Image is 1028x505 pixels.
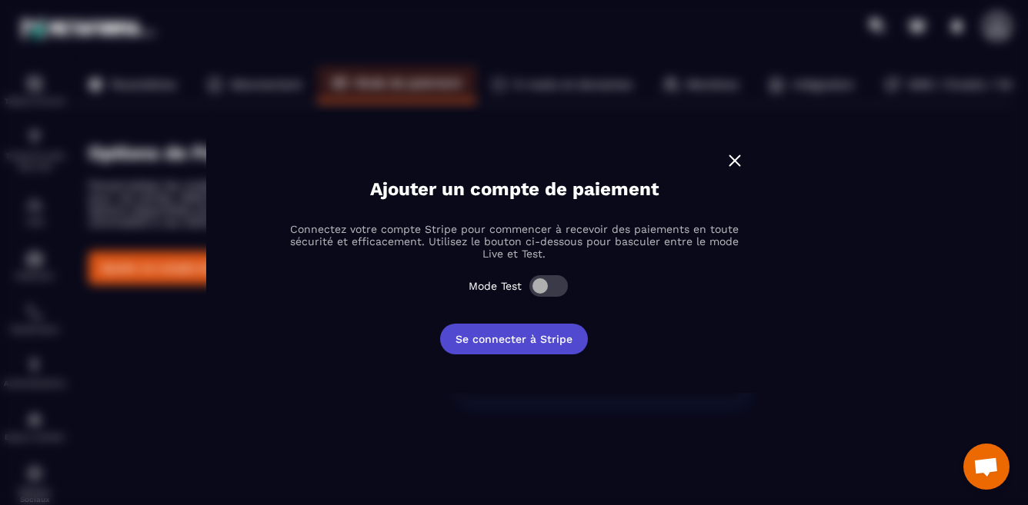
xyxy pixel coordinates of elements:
button: Se connecter à Stripe [440,324,588,354]
img: close-w.0bb75850.svg [725,151,745,171]
label: Mode Test [469,280,522,292]
div: Ouvrir le chat [963,444,1010,490]
p: Ajouter un compte de paiement [370,178,659,200]
p: Connectez votre compte Stripe pour commencer à recevoir des paiements en toute sécurité et effica... [283,223,745,260]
